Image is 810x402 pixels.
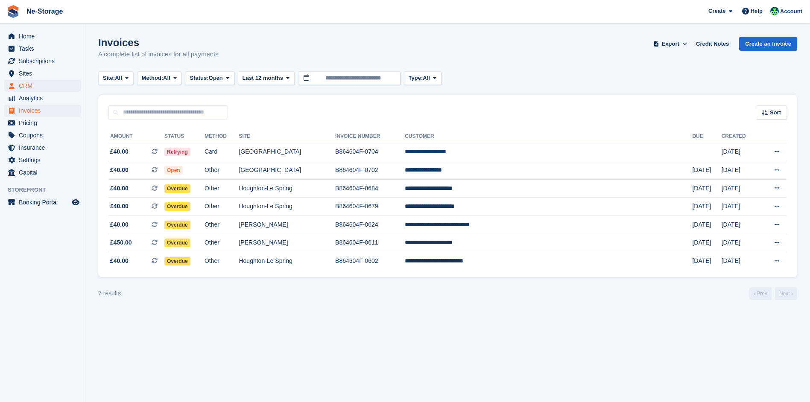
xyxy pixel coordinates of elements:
[98,50,219,59] p: A complete list of invoices for all payments
[98,37,219,48] h1: Invoices
[692,252,721,270] td: [DATE]
[19,196,70,208] span: Booking Portal
[335,161,405,180] td: B864604F-0702
[70,197,81,207] a: Preview store
[335,252,405,270] td: B864604F-0602
[205,130,239,143] th: Method
[205,198,239,216] td: Other
[692,198,721,216] td: [DATE]
[209,74,223,82] span: Open
[243,74,283,82] span: Last 12 months
[335,198,405,216] td: B864604F-0679
[205,179,239,198] td: Other
[19,154,70,166] span: Settings
[4,166,81,178] a: menu
[164,239,190,247] span: Overdue
[137,71,182,85] button: Method: All
[722,198,759,216] td: [DATE]
[205,216,239,234] td: Other
[335,143,405,161] td: B864604F-0704
[19,129,70,141] span: Coupons
[142,74,164,82] span: Method:
[205,161,239,180] td: Other
[770,108,781,117] span: Sort
[98,289,121,298] div: 7 results
[205,143,239,161] td: Card
[692,161,721,180] td: [DATE]
[4,117,81,129] a: menu
[780,7,802,16] span: Account
[19,117,70,129] span: Pricing
[164,130,205,143] th: Status
[4,55,81,67] a: menu
[239,179,335,198] td: Houghton-Le Spring
[749,287,772,300] a: Previous
[163,74,170,82] span: All
[4,67,81,79] a: menu
[692,234,721,252] td: [DATE]
[190,74,208,82] span: Status:
[662,40,679,48] span: Export
[692,130,721,143] th: Due
[335,216,405,234] td: B864604F-0624
[335,234,405,252] td: B864604F-0611
[110,166,129,175] span: £40.00
[722,252,759,270] td: [DATE]
[19,55,70,67] span: Subscriptions
[19,142,70,154] span: Insurance
[4,80,81,92] a: menu
[239,130,335,143] th: Site
[4,142,81,154] a: menu
[19,43,70,55] span: Tasks
[239,143,335,161] td: [GEOGRAPHIC_DATA]
[409,74,423,82] span: Type:
[4,129,81,141] a: menu
[692,179,721,198] td: [DATE]
[722,216,759,234] td: [DATE]
[164,221,190,229] span: Overdue
[115,74,122,82] span: All
[19,105,70,117] span: Invoices
[205,252,239,270] td: Other
[103,74,115,82] span: Site:
[8,186,85,194] span: Storefront
[708,7,725,15] span: Create
[164,257,190,265] span: Overdue
[110,147,129,156] span: £40.00
[751,7,763,15] span: Help
[110,202,129,211] span: £40.00
[239,216,335,234] td: [PERSON_NAME]
[770,7,779,15] img: Jay Johal
[185,71,234,85] button: Status: Open
[19,80,70,92] span: CRM
[110,256,129,265] span: £40.00
[23,4,66,18] a: Ne-Storage
[164,202,190,211] span: Overdue
[110,238,132,247] span: £450.00
[239,198,335,216] td: Houghton-Le Spring
[722,234,759,252] td: [DATE]
[205,234,239,252] td: Other
[335,179,405,198] td: B864604F-0684
[239,252,335,270] td: Houghton-Le Spring
[722,179,759,198] td: [DATE]
[404,71,442,85] button: Type: All
[164,166,183,175] span: Open
[335,130,405,143] th: Invoice Number
[238,71,295,85] button: Last 12 months
[164,184,190,193] span: Overdue
[423,74,430,82] span: All
[19,67,70,79] span: Sites
[722,130,759,143] th: Created
[239,234,335,252] td: [PERSON_NAME]
[98,71,134,85] button: Site: All
[239,161,335,180] td: [GEOGRAPHIC_DATA]
[19,30,70,42] span: Home
[722,161,759,180] td: [DATE]
[4,92,81,104] a: menu
[4,30,81,42] a: menu
[693,37,732,51] a: Credit Notes
[164,148,190,156] span: Retrying
[19,92,70,104] span: Analytics
[4,43,81,55] a: menu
